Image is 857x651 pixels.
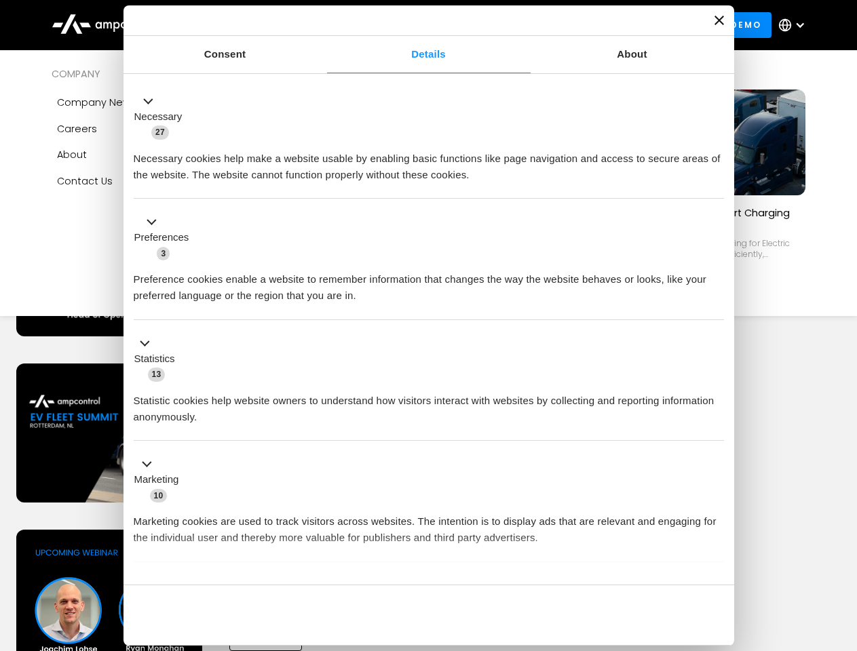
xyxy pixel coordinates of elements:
button: Statistics (13) [134,335,183,382]
a: Contact Us [52,168,220,194]
button: Necessary (27) [134,93,191,140]
a: Careers [52,116,220,142]
span: 27 [151,125,169,139]
a: Company news [52,90,220,115]
a: About [52,142,220,167]
div: Statistic cookies help website owners to understand how visitors interact with websites by collec... [134,382,724,425]
div: COMPANY [52,66,220,81]
div: Company news [57,95,136,110]
div: About [57,147,87,162]
div: Marketing cookies are used to track visitors across websites. The intention is to display ads tha... [134,503,724,546]
div: Contact Us [57,174,113,189]
span: 2 [224,579,237,593]
label: Marketing [134,472,179,488]
a: Details [327,36,531,73]
span: 13 [148,368,166,381]
button: Close banner [715,16,724,25]
a: Consent [123,36,327,73]
label: Necessary [134,109,183,125]
div: Careers [57,121,97,136]
span: 3 [157,247,170,260]
div: Necessary cookies help make a website usable by enabling basic functions like page navigation and... [134,140,724,183]
a: About [531,36,734,73]
div: Preference cookies enable a website to remember information that changes the way the website beha... [134,261,724,304]
button: Okay [529,595,723,635]
span: 10 [150,489,168,502]
label: Preferences [134,230,189,245]
button: Marketing (10) [134,456,187,504]
button: Preferences (3) [134,214,197,262]
button: Unclassified (2) [134,577,245,594]
label: Statistics [134,351,175,367]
